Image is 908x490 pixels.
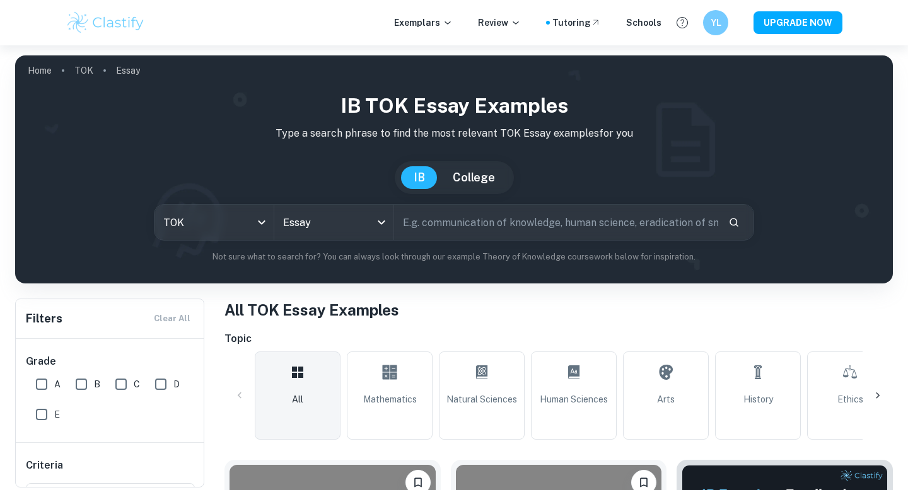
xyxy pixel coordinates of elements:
[292,392,303,406] span: All
[540,392,608,406] span: Human Sciences
[15,55,893,283] img: profile cover
[440,166,508,189] button: College
[394,16,453,30] p: Exemplars
[478,16,521,30] p: Review
[394,205,718,240] input: E.g. communication of knowledge, human science, eradication of smallpox...
[446,392,517,406] span: Natural Sciences
[709,16,723,30] h6: YL
[401,166,438,189] button: IB
[837,392,863,406] span: Ethics
[25,126,883,141] p: Type a search phrase to find the most relevant TOK Essay examples for you
[224,331,893,346] h6: Topic
[26,310,62,328] h6: Filters
[54,377,61,391] span: A
[25,91,883,121] h1: IB TOK Essay examples
[552,16,601,30] a: Tutoring
[66,10,146,35] img: Clastify logo
[28,62,52,79] a: Home
[224,299,893,321] h1: All TOK Essay Examples
[363,392,417,406] span: Mathematics
[94,377,100,391] span: B
[743,392,773,406] span: History
[754,11,842,34] button: UPGRADE NOW
[116,64,140,77] p: Essay
[54,407,60,421] span: E
[173,377,180,391] span: D
[25,251,883,263] p: Not sure what to search for? You can always look through our example Theory of Knowledge coursewo...
[723,212,745,233] button: Search
[26,354,195,369] h6: Grade
[657,392,675,406] span: Arts
[154,205,274,240] div: TOK
[672,12,693,33] button: Help and Feedback
[626,16,661,30] a: Schools
[26,458,63,473] h6: Criteria
[274,205,393,240] div: Essay
[703,10,728,35] button: YL
[134,377,140,391] span: C
[74,62,93,79] a: TOK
